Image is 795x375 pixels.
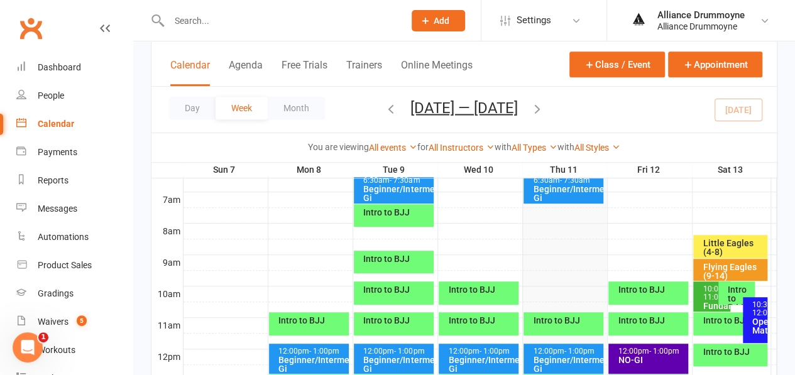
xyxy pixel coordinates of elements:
[268,162,353,178] th: Mon 8
[702,316,765,325] div: Intro to BJJ
[38,204,77,214] div: Messages
[363,356,431,373] div: Beginner/Intermediate Gi
[16,138,133,166] a: Payments
[151,286,183,302] th: 10am
[532,185,601,202] div: Beginner/Intermediate Gi
[752,301,765,317] div: 10:30am
[617,356,686,364] div: NO-GI
[38,260,92,270] div: Product Sales
[151,192,183,207] th: 7am
[727,285,753,312] div: Intro to BJJ
[657,21,745,32] div: Alliance Drummoyne
[16,82,133,110] a: People
[16,280,133,308] a: Gradings
[522,162,607,178] th: Thu 11
[702,239,765,256] div: Little Eagles (4-8)
[38,147,77,157] div: Payments
[278,356,346,373] div: Beginner/Intermediate Gi
[38,90,64,101] div: People
[512,143,557,153] a: All Types
[434,16,449,26] span: Add
[16,195,133,223] a: Messages
[38,232,89,242] div: Automations
[16,166,133,195] a: Reports
[16,53,133,82] a: Dashboard
[363,285,431,294] div: Intro to BJJ
[412,10,465,31] button: Add
[410,99,518,116] button: [DATE] — [DATE]
[16,251,133,280] a: Product Sales
[363,316,431,325] div: Intro to BJJ
[532,177,601,185] div: 6:30am
[353,162,437,178] th: Tue 9
[617,347,686,356] div: 12:00pm
[617,285,686,294] div: Intro to BJJ
[151,254,183,270] th: 9am
[13,332,43,362] iframe: Intercom live chat
[702,285,728,302] div: 10:00am
[574,143,620,153] a: All Styles
[151,223,183,239] th: 8am
[309,347,339,356] span: - 1:00pm
[702,263,765,280] div: Flying Eagles (9-14)
[532,356,601,373] div: Beginner/Intermediate Gi
[569,52,665,77] button: Class / Event
[363,347,431,356] div: 12:00pm
[752,300,785,317] span: - 12:00pm
[532,316,601,325] div: Intro to BJJ
[557,142,574,152] strong: with
[278,347,346,356] div: 12:00pm
[363,185,431,202] div: Beginner/Intermediate Gi
[38,317,69,327] div: Waivers
[229,59,263,86] button: Agenda
[429,143,495,153] a: All Instructors
[702,302,728,310] div: Fundamentals
[308,142,369,152] strong: You are viewing
[363,254,431,263] div: Intro to BJJ
[394,347,424,356] span: - 1:00pm
[278,316,346,325] div: Intro to BJJ
[649,347,679,356] span: - 1:00pm
[390,176,420,185] span: - 7:30am
[447,347,516,356] div: 12:00pm
[702,347,765,356] div: Intro to BJJ
[16,308,133,336] a: Waivers 5
[626,8,651,33] img: thumb_image1665472794.png
[38,119,74,129] div: Calendar
[151,349,183,364] th: 12pm
[38,288,74,298] div: Gradings
[38,332,48,342] span: 1
[401,59,473,86] button: Online Meetings
[447,316,516,325] div: Intro to BJJ
[564,347,594,356] span: - 1:00pm
[447,285,516,294] div: Intro to BJJ
[216,97,268,119] button: Week
[617,316,686,325] div: Intro to BJJ
[15,13,47,44] a: Clubworx
[703,285,735,302] span: - 11:00am
[495,142,512,152] strong: with
[38,175,69,185] div: Reports
[447,356,516,373] div: Beginner/Intermediate Gi
[77,315,87,326] span: 5
[169,97,216,119] button: Day
[38,345,75,355] div: Workouts
[657,9,745,21] div: Alliance Drummoyne
[38,62,81,72] div: Dashboard
[532,347,601,356] div: 12:00pm
[363,208,431,217] div: Intro to BJJ
[165,12,396,30] input: Search...
[479,347,509,356] span: - 1:00pm
[559,176,589,185] span: - 7:30am
[16,336,133,364] a: Workouts
[692,162,771,178] th: Sat 13
[16,223,133,251] a: Automations
[183,162,268,178] th: Sun 7
[437,162,522,178] th: Wed 10
[16,110,133,138] a: Calendar
[517,6,551,35] span: Settings
[170,59,210,86] button: Calendar
[607,162,692,178] th: Fri 12
[268,97,325,119] button: Month
[282,59,327,86] button: Free Trials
